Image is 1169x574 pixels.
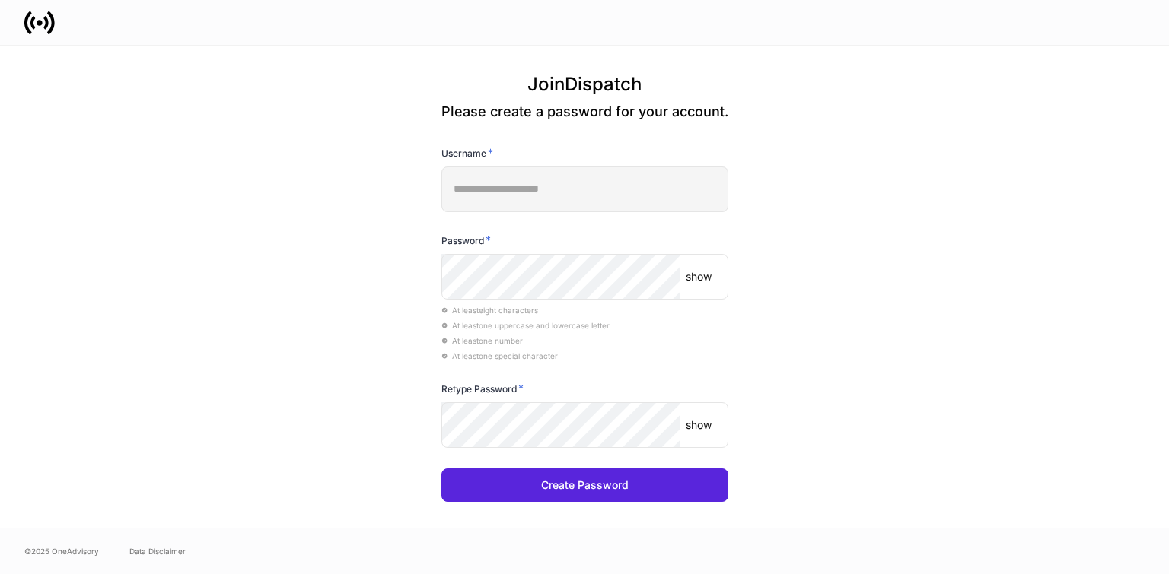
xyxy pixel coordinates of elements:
h6: Retype Password [441,381,524,396]
p: show [686,269,712,284]
h6: Password [441,233,491,248]
div: Create Password [541,480,629,490]
p: show [686,417,712,433]
span: At least eight characters [441,306,538,315]
button: Create Password [441,468,728,502]
span: At least one uppercase and lowercase letter [441,321,610,330]
span: © 2025 OneAdvisory [24,545,99,557]
a: Data Disclaimer [129,545,186,557]
p: Please create a password for your account. [441,103,728,121]
h6: Username [441,145,493,160]
span: At least one number [441,336,523,345]
h3: Join Dispatch [441,72,728,103]
span: At least one special character [441,351,558,360]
